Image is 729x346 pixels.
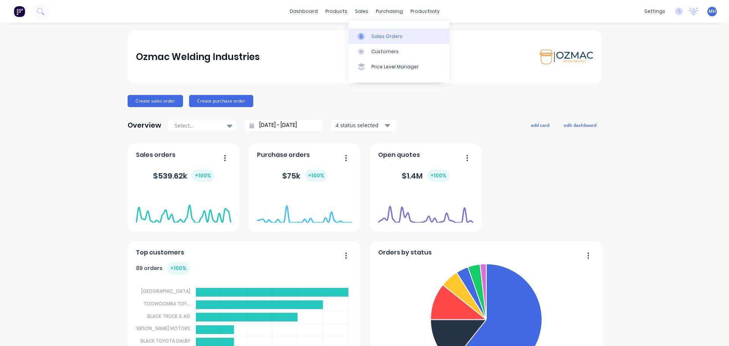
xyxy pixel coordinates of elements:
[371,33,402,40] div: Sales Orders
[140,338,190,344] tspan: BLACK TOYOTA DALBY
[349,59,449,74] a: Price Level Manager
[305,169,327,182] div: + 100 %
[526,120,554,130] button: add card
[136,49,260,65] div: Ozmac Welding Industries
[153,169,214,182] div: $ 539.62k
[257,150,310,160] span: Purchase orders
[708,8,716,15] span: MH
[371,48,399,55] div: Customers
[136,150,175,160] span: Sales orders
[128,95,183,107] button: Create sales order
[336,121,383,129] div: 4 status selected
[189,95,253,107] button: Create purchase order
[641,6,669,17] div: settings
[402,169,450,182] div: $ 1.4M
[136,262,189,275] div: 89 orders
[128,118,161,133] div: Overview
[282,169,327,182] div: $ 75k
[322,6,351,17] div: products
[144,300,190,307] tspan: TOOWOOMBA TOY...
[147,313,190,319] tspan: BLACK TRUCK & AG
[349,44,449,59] a: Customers
[427,169,450,182] div: + 100 %
[372,6,407,17] div: purchasing
[407,6,443,17] div: productivity
[349,28,449,44] a: Sales Orders
[378,150,420,160] span: Open quotes
[378,248,432,257] span: Orders by status
[192,169,214,182] div: + 100 %
[371,63,419,70] div: Price Level Manager
[141,288,190,294] tspan: [GEOGRAPHIC_DATA]
[133,325,190,332] tspan: [PERSON_NAME] MOTORS
[286,6,322,17] a: dashboard
[14,6,25,17] img: Factory
[559,120,601,130] button: edit dashboard
[331,120,396,131] button: 4 status selected
[351,6,372,17] div: sales
[167,262,189,275] div: + 100 %
[540,50,593,64] img: Ozmac Welding Industries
